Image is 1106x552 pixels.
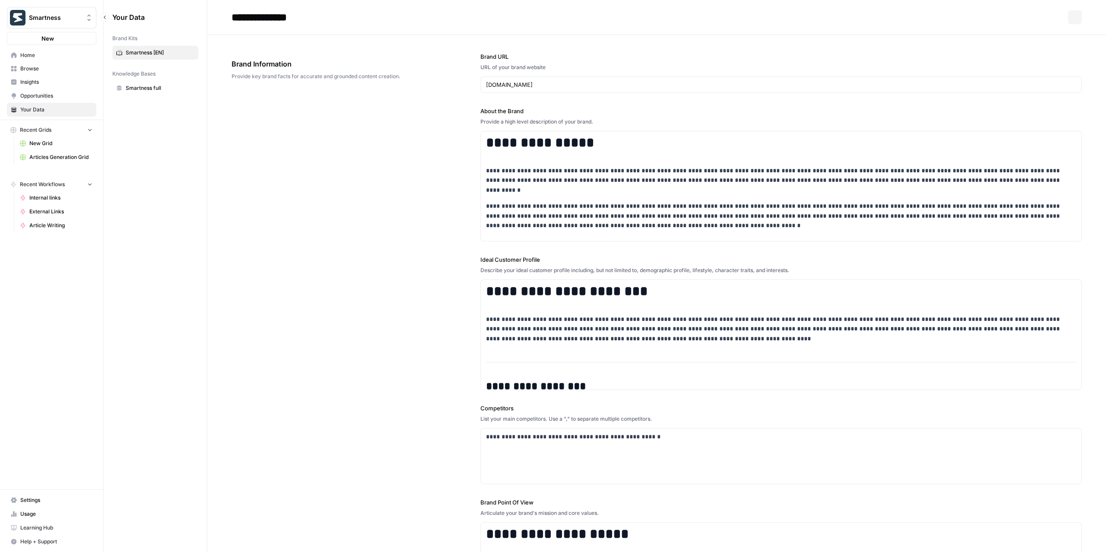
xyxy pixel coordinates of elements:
span: Home [20,51,92,59]
label: Brand Point Of View [480,498,1082,507]
a: Learning Hub [7,521,96,535]
a: Internal links [16,191,96,205]
span: Usage [20,510,92,518]
span: Knowledge Bases [112,70,156,78]
a: Usage [7,507,96,521]
span: Recent Grids [20,126,51,134]
a: External Links [16,205,96,219]
a: Browse [7,62,96,76]
label: Brand URL [480,52,1082,61]
a: Smartness full [112,81,198,95]
a: Settings [7,493,96,507]
div: URL of your brand website [480,63,1082,71]
a: Insights [7,75,96,89]
label: Competitors [480,404,1082,412]
span: Help + Support [20,538,92,546]
span: Learning Hub [20,524,92,532]
div: List your main competitors. Use a "," to separate multiple competitors. [480,415,1082,423]
button: New [7,32,96,45]
a: Article Writing [16,219,96,232]
a: New Grid [16,136,96,150]
span: Recent Workflows [20,181,65,188]
button: Recent Workflows [7,178,96,191]
span: Your Data [112,12,188,22]
span: New [41,34,54,43]
label: Ideal Customer Profile [480,255,1082,264]
span: Browse [20,65,92,73]
a: Articles Generation Grid [16,150,96,164]
span: Article Writing [29,222,92,229]
div: Articulate your brand's mission and core values. [480,509,1082,517]
span: Articles Generation Grid [29,153,92,161]
button: Workspace: Smartness [7,7,96,29]
span: Smartness full [126,84,194,92]
img: Smartness Logo [10,10,25,25]
span: New Grid [29,140,92,147]
span: Provide key brand facts for accurate and grounded content creation. [232,73,432,80]
span: Internal links [29,194,92,202]
span: Your Data [20,106,92,114]
span: External Links [29,208,92,216]
a: Smartness [EN] [112,46,198,60]
label: About the Brand [480,107,1082,115]
span: Opportunities [20,92,92,100]
span: Insights [20,78,92,86]
span: Smartness [29,13,81,22]
a: Home [7,48,96,62]
a: Opportunities [7,89,96,103]
input: www.sundaysoccer.com [486,80,1076,89]
button: Help + Support [7,535,96,549]
div: Provide a high level description of your brand. [480,118,1082,126]
span: Brand Kits [112,35,137,42]
span: Smartness [EN] [126,49,194,57]
a: Your Data [7,103,96,117]
div: Describe your ideal customer profile including, but not limited to, demographic profile, lifestyl... [480,266,1082,274]
span: Settings [20,496,92,504]
span: Brand Information [232,59,432,69]
button: Recent Grids [7,124,96,136]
